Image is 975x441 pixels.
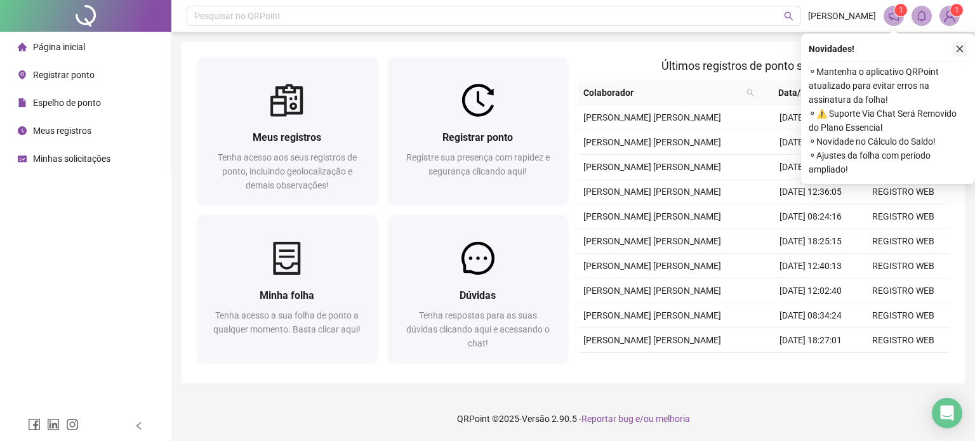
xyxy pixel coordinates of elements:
[764,254,857,279] td: [DATE] 12:40:13
[764,279,857,303] td: [DATE] 12:02:40
[955,6,959,15] span: 1
[583,211,721,221] span: [PERSON_NAME] [PERSON_NAME]
[583,261,721,271] span: [PERSON_NAME] [PERSON_NAME]
[857,229,950,254] td: REGISTRO WEB
[764,328,857,353] td: [DATE] 18:27:01
[857,279,950,303] td: REGISTRO WEB
[764,303,857,328] td: [DATE] 08:34:24
[857,180,950,204] td: REGISTRO WEB
[857,353,950,378] td: REGISTRO WEB
[899,6,903,15] span: 1
[950,4,963,16] sup: Atualize o seu contato no menu Meus Dados
[764,105,857,130] td: [DATE] 08:10:27
[583,187,721,197] span: [PERSON_NAME] [PERSON_NAME]
[406,152,550,176] span: Registre sua presença com rapidez e segurança clicando aqui!
[583,310,721,320] span: [PERSON_NAME] [PERSON_NAME]
[746,89,754,96] span: search
[808,9,876,23] span: [PERSON_NAME]
[764,130,857,155] td: [DATE] 19:49:02
[857,254,950,279] td: REGISTRO WEB
[764,204,857,229] td: [DATE] 08:24:16
[809,42,854,56] span: Novidades !
[809,65,967,107] span: ⚬ Mantenha o aplicativo QRPoint atualizado para evitar erros na assinatura da folha!
[213,310,361,334] span: Tenha acesso a sua folha de ponto a qualquer momento. Basta clicar aqui!
[894,4,907,16] sup: 1
[171,397,975,441] footer: QRPoint © 2025 - 2.90.5 -
[442,131,513,143] span: Registrar ponto
[583,112,721,122] span: [PERSON_NAME] [PERSON_NAME]
[809,107,967,135] span: ⚬ ⚠️ Suporte Via Chat Será Removido do Plano Essencial
[916,10,927,22] span: bell
[955,44,964,53] span: close
[260,289,314,301] span: Minha folha
[857,328,950,353] td: REGISTRO WEB
[47,418,60,431] span: linkedin
[66,418,79,431] span: instagram
[857,204,950,229] td: REGISTRO WEB
[33,154,110,164] span: Minhas solicitações
[460,289,496,301] span: Dúvidas
[197,215,378,363] a: Minha folhaTenha acesso a sua folha de ponto a qualquer momento. Basta clicar aqui!
[388,215,569,363] a: DúvidasTenha respostas para as suas dúvidas clicando aqui e acessando o chat!
[583,286,721,296] span: [PERSON_NAME] [PERSON_NAME]
[764,180,857,204] td: [DATE] 12:36:05
[33,70,95,80] span: Registrar ponto
[583,162,721,172] span: [PERSON_NAME] [PERSON_NAME]
[764,86,834,100] span: Data/Hora
[18,126,27,135] span: clock-circle
[764,155,857,180] td: [DATE] 13:36:54
[33,42,85,52] span: Página inicial
[661,59,866,72] span: Últimos registros de ponto sincronizados
[18,154,27,163] span: schedule
[940,6,959,25] img: 93266
[197,57,378,205] a: Meus registrosTenha acesso aos seus registros de ponto, incluindo geolocalização e demais observa...
[583,236,721,246] span: [PERSON_NAME] [PERSON_NAME]
[764,353,857,378] td: [DATE] 12:50:14
[744,83,757,102] span: search
[857,303,950,328] td: REGISTRO WEB
[135,421,143,430] span: left
[218,152,357,190] span: Tenha acesso aos seus registros de ponto, incluindo geolocalização e demais observações!
[581,414,690,424] span: Reportar bug e/ou melhoria
[18,70,27,79] span: environment
[809,135,967,148] span: ⚬ Novidade no Cálculo do Saldo!
[809,148,967,176] span: ⚬ Ajustes da folha com período ampliado!
[932,398,962,428] div: Open Intercom Messenger
[784,11,793,21] span: search
[33,126,91,136] span: Meus registros
[253,131,321,143] span: Meus registros
[583,335,721,345] span: [PERSON_NAME] [PERSON_NAME]
[18,98,27,107] span: file
[28,418,41,431] span: facebook
[33,98,101,108] span: Espelho de ponto
[764,229,857,254] td: [DATE] 18:25:15
[18,43,27,51] span: home
[406,310,550,348] span: Tenha respostas para as suas dúvidas clicando aqui e acessando o chat!
[583,86,741,100] span: Colaborador
[388,57,569,205] a: Registrar pontoRegistre sua presença com rapidez e segurança clicando aqui!
[759,81,849,105] th: Data/Hora
[522,414,550,424] span: Versão
[888,10,899,22] span: notification
[583,137,721,147] span: [PERSON_NAME] [PERSON_NAME]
